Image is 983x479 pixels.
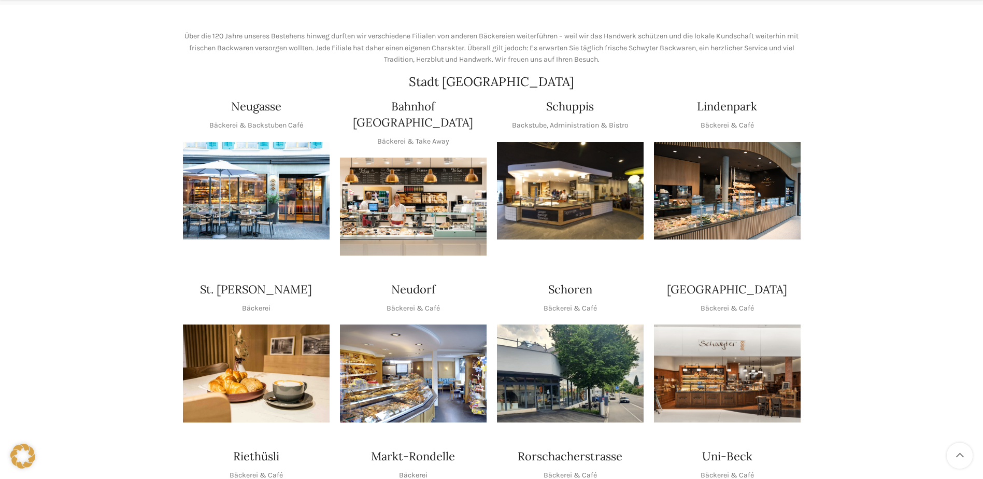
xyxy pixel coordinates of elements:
div: 1 / 1 [497,325,644,422]
div: 1 / 1 [497,142,644,240]
p: Bäckerei & Café [701,120,754,131]
img: schwyter-23 [183,325,330,422]
p: Bäckerei & Backstuben Café [209,120,303,131]
h4: Schuppis [546,98,594,115]
p: Bäckerei & Café [387,303,440,314]
h2: Stadt [GEOGRAPHIC_DATA] [183,76,801,88]
h4: Lindenpark [697,98,757,115]
img: Schwyter-1800x900 [654,325,801,422]
p: Bäckerei & Take Away [377,136,449,147]
h4: Markt-Rondelle [371,448,455,464]
h4: Bahnhof [GEOGRAPHIC_DATA] [340,98,487,131]
img: Neugasse [183,142,330,240]
p: Bäckerei & Café [544,303,597,314]
div: 1 / 1 [183,325,330,422]
p: Backstube, Administration & Bistro [512,120,629,131]
h4: Neugasse [231,98,281,115]
h4: [GEOGRAPHIC_DATA] [667,281,787,298]
div: 1 / 1 [654,142,801,240]
h4: Schoren [548,281,592,298]
div: 1 / 1 [654,325,801,422]
img: 0842cc03-b884-43c1-a0c9-0889ef9087d6 copy [497,325,644,422]
p: Über die 120 Jahre unseres Bestehens hinweg durften wir verschiedene Filialen von anderen Bäckere... [183,31,801,65]
h4: Riethüsli [233,448,279,464]
img: Neudorf_1 [340,325,487,422]
h4: St. [PERSON_NAME] [200,281,312,298]
div: 1 / 1 [340,158,487,256]
h4: Rorschacherstrasse [518,448,622,464]
h4: Neudorf [391,281,435,298]
img: Bahnhof St. Gallen [340,158,487,256]
img: 017-e1571925257345 [654,142,801,240]
img: 150130-Schwyter-013 [497,142,644,240]
p: Bäckerei [242,303,270,314]
div: 1 / 1 [183,142,330,240]
a: Scroll to top button [947,443,973,469]
p: Bäckerei & Café [701,303,754,314]
div: 1 / 1 [340,325,487,422]
h4: Uni-Beck [702,448,752,464]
